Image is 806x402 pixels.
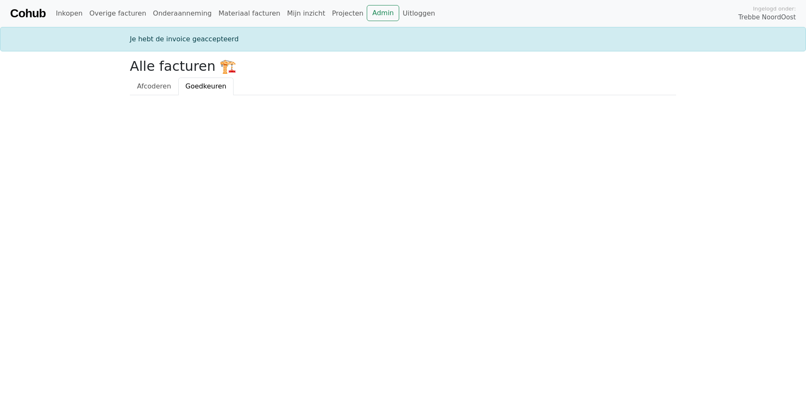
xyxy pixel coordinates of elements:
[52,5,86,22] a: Inkopen
[215,5,284,22] a: Materiaal facturen
[739,13,796,22] span: Trebbe NoordOost
[10,3,46,24] a: Cohub
[185,82,226,90] span: Goedkeuren
[125,34,681,44] div: Je hebt de invoice geaccepteerd
[399,5,438,22] a: Uitloggen
[753,5,796,13] span: Ingelogd onder:
[328,5,367,22] a: Projecten
[367,5,399,21] a: Admin
[130,78,178,95] a: Afcoderen
[86,5,150,22] a: Overige facturen
[178,78,234,95] a: Goedkeuren
[130,58,676,74] h2: Alle facturen 🏗️
[137,82,171,90] span: Afcoderen
[150,5,215,22] a: Onderaanneming
[284,5,329,22] a: Mijn inzicht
